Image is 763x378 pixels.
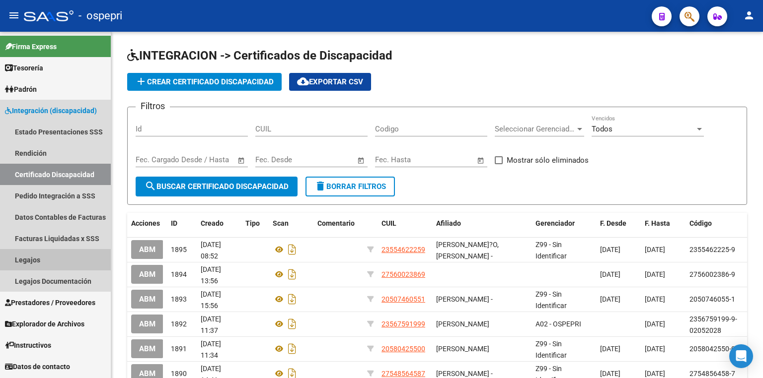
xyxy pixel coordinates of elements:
span: A02 - OSPEPRI [535,320,581,328]
mat-icon: person [743,9,755,21]
span: Z99 - Sin Identificar [535,290,567,310]
button: ABM [131,315,163,333]
mat-icon: add [135,75,147,87]
button: Open calendar [236,155,247,166]
span: ABM [139,270,155,279]
span: 23567591999 [381,320,425,328]
i: Descargar documento [286,341,299,357]
span: [PERSON_NAME] [436,345,489,353]
input: Start date [255,155,288,164]
span: [DATE] 13:56 [201,265,221,285]
div: Open Intercom Messenger [729,344,753,368]
span: Integración (discapacidad) [5,105,97,116]
span: ABM [139,295,155,304]
span: Borrar Filtros [314,182,386,191]
datatable-header-cell: F. Desde [596,213,641,234]
span: [DATE] [600,345,620,353]
button: ABM [131,339,163,358]
span: [DATE] [645,345,665,353]
span: Padrón [5,84,37,95]
span: Prestadores / Proveedores [5,297,95,308]
span: CUIL [381,219,396,227]
span: ABM [139,320,155,329]
span: INTEGRACION -> Certificados de Discapacidad [127,49,392,63]
span: [DATE] [645,295,665,303]
span: [DATE] [645,270,665,278]
span: Código [689,219,712,227]
span: Gerenciador [535,219,575,227]
span: [DATE] [645,320,665,328]
span: 20580425500 [381,345,425,353]
datatable-header-cell: Scan [269,213,313,234]
span: Creado [201,219,224,227]
datatable-header-cell: Gerenciador [532,213,596,234]
span: Firma Express [5,41,57,52]
span: ABM [139,246,155,254]
span: Tesorería [5,63,43,73]
span: ABM [139,345,155,354]
button: ABM [131,240,163,258]
span: 1891 [171,345,187,353]
span: Afiliado [436,219,461,227]
span: [DATE] 11:37 [201,315,221,334]
datatable-header-cell: Comentario [313,213,363,234]
span: 20507460551 [381,295,425,303]
span: Instructivos [5,340,51,351]
button: Open calendar [356,155,367,166]
span: 1895 [171,246,187,253]
span: 27548564587 [381,370,425,378]
span: [PERSON_NAME] - [436,370,493,378]
span: Buscar Certificado Discapacidad [145,182,289,191]
span: Acciones [131,219,160,227]
i: Descargar documento [286,242,299,257]
input: Start date [136,155,168,164]
span: Explorador de Archivos [5,318,84,329]
span: [DATE] 15:56 [201,290,221,310]
button: ABM [131,265,163,283]
mat-icon: cloud_download [297,75,309,87]
input: End date [416,155,464,164]
mat-icon: delete [314,180,326,192]
button: Borrar Filtros [305,177,395,196]
span: 2058042550-0 [689,345,735,353]
span: [DATE] [600,270,620,278]
span: [PERSON_NAME] [436,320,489,328]
span: Todos [592,125,612,133]
button: Exportar CSV [289,73,371,91]
span: 2355462225-9 [689,246,735,253]
span: [DATE] 08:52 [201,241,221,260]
span: Comentario [317,219,355,227]
span: ID [171,219,177,227]
span: Exportar CSV [297,77,363,86]
span: [DATE] [645,246,665,253]
datatable-header-cell: Tipo [241,213,269,234]
span: 2050746055-1 [689,295,735,303]
span: [DATE] [600,370,620,378]
span: - ospepri [78,5,122,27]
button: Crear Certificado Discapacidad [127,73,282,91]
datatable-header-cell: Acciones [127,213,167,234]
mat-icon: menu [8,9,20,21]
input: End date [177,155,225,164]
datatable-header-cell: Creado [197,213,241,234]
span: 1893 [171,295,187,303]
i: Descargar documento [286,316,299,332]
span: [PERSON_NAME]?O, [PERSON_NAME] - [436,241,499,260]
span: [DATE] [600,246,620,253]
span: 1892 [171,320,187,328]
span: Z99 - Sin Identificar [535,340,567,359]
span: [DATE] 11:34 [201,340,221,359]
span: Datos de contacto [5,361,70,372]
span: 2356759199-9-02052028 [689,315,737,334]
button: Buscar Certificado Discapacidad [136,177,298,196]
input: Start date [375,155,407,164]
i: Descargar documento [286,291,299,307]
h3: Filtros [136,99,170,113]
span: [PERSON_NAME] - [436,295,493,303]
span: Tipo [245,219,260,227]
span: Mostrar sólo eliminados [507,154,589,166]
button: ABM [131,290,163,308]
span: Z99 - Sin Identificar [535,241,567,260]
datatable-header-cell: Afiliado [432,213,532,234]
span: 23554622259 [381,246,425,253]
